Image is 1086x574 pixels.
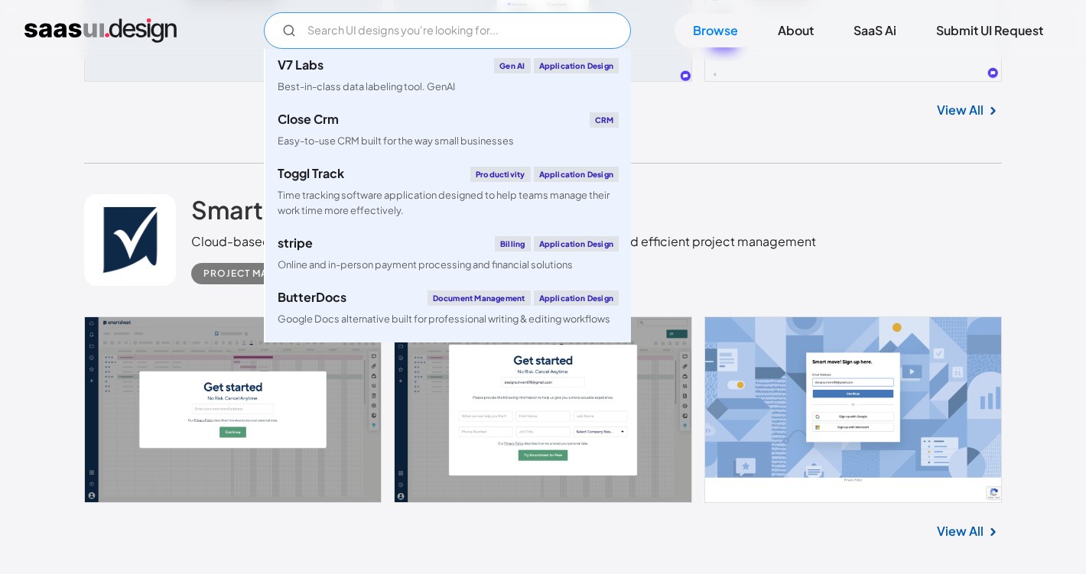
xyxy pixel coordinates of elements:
[24,18,177,43] a: home
[534,290,619,306] div: Application Design
[264,12,631,49] input: Search UI designs you're looking for...
[534,167,619,182] div: Application Design
[265,281,631,336] a: ButterDocsDocument ManagementApplication DesignGoogle Docs alternative built for professional wri...
[675,14,756,47] a: Browse
[203,264,384,283] div: Project Management Software
[494,58,530,73] div: Gen AI
[191,194,330,225] h2: Smartsheet
[278,258,573,272] div: Online and in-person payment processing and financial solutions
[835,14,915,47] a: SaaS Ai
[264,12,631,49] form: Email Form
[470,167,530,182] div: Productivity
[265,103,631,157] a: Close CrmCRMEasy-to-use CRM built for the way small businesses
[278,188,619,217] div: Time tracking software application designed to help teams manage their work time more effectively.
[495,236,530,251] div: Billing
[278,79,455,94] div: Best-in-class data labeling tool. GenAI
[265,49,631,103] a: V7 LabsGen AIApplication DesignBest-in-class data labeling tool. GenAI
[534,236,619,251] div: Application Design
[759,14,832,47] a: About
[278,134,514,148] div: Easy-to-use CRM built for the way small businesses
[278,167,344,180] div: Toggl Track
[278,237,313,249] div: stripe
[278,113,339,125] div: Close Crm
[534,58,619,73] div: Application Design
[265,227,631,281] a: stripeBillingApplication DesignOnline and in-person payment processing and financial solutions
[937,101,984,119] a: View All
[278,59,324,71] div: V7 Labs
[937,522,984,540] a: View All
[428,290,531,306] div: Document Management
[278,312,610,326] div: Google Docs alternative built for professional writing & editing workflows
[590,112,619,128] div: CRM
[265,336,631,404] a: klaviyoEmail MarketingApplication DesignCreate personalised customer experiences across email, SM...
[191,232,816,251] div: Cloud-based platform for seamless collaboration, automated workflows, and efficient project manag...
[191,194,330,232] a: Smartsheet
[265,157,631,226] a: Toggl TrackProductivityApplication DesignTime tracking software application designed to help team...
[278,291,346,303] div: ButterDocs
[918,14,1062,47] a: Submit UI Request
